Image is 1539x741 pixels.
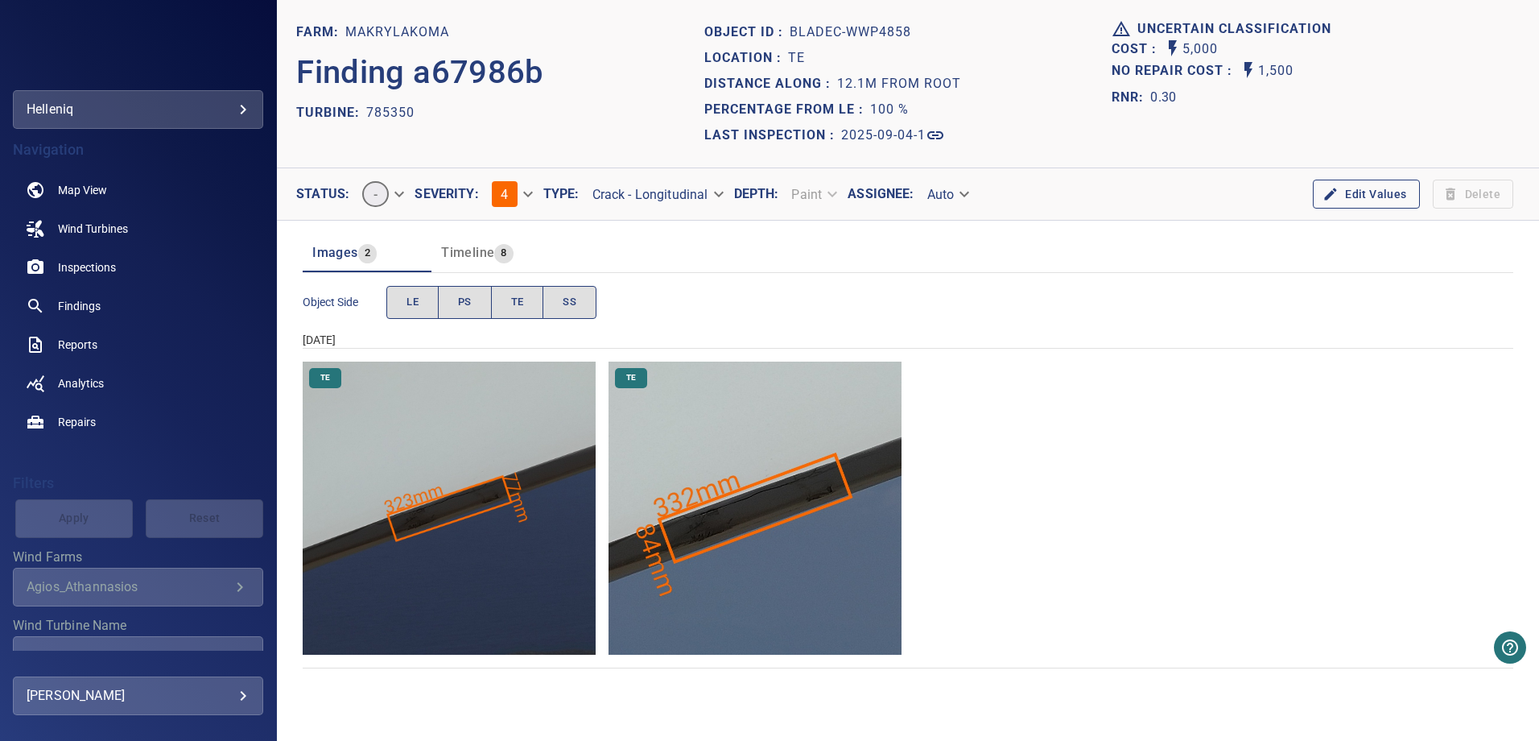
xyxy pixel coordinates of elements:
[1112,64,1239,79] h1: No Repair Cost :
[1163,39,1182,58] svg: Auto Cost
[1112,42,1163,57] h1: Cost :
[788,48,805,68] p: TE
[563,293,576,312] span: SS
[841,126,945,145] a: 2025-09-04-1
[13,551,263,564] label: Wind Farms
[13,287,263,325] a: findings noActive
[704,48,788,68] p: Location :
[13,475,263,491] h4: Filters
[704,74,837,93] p: Distance along :
[848,188,914,201] label: Assignee :
[58,259,116,275] span: Inspections
[296,103,366,122] p: TURBINE:
[704,23,790,42] p: Object ID :
[366,103,415,122] p: 785350
[511,293,524,312] span: TE
[1258,60,1294,82] p: 1,500
[27,683,250,709] div: [PERSON_NAME]
[1112,88,1150,107] h1: RNR:
[778,180,848,209] div: Paint
[1112,60,1239,82] span: Projected additional costs incurred by waiting 1 year to repair. This is a function of possible i...
[13,90,263,129] div: helleniq
[543,286,596,319] button: SS
[790,23,911,42] p: bladeC-WWP4858
[58,375,104,391] span: Analytics
[914,180,980,209] div: Auto
[58,298,101,314] span: Findings
[1313,180,1419,209] button: Edit Values
[386,286,439,319] button: LE
[303,332,1513,348] div: [DATE]
[303,362,596,655] img: Makrylakoma/785350/2025-09-04-1/2025-09-04-3/image29wp32.jpg
[13,364,263,403] a: analytics noActive
[386,286,596,319] div: objectSide
[58,221,128,237] span: Wind Turbines
[870,100,909,119] p: 100 %
[617,372,646,383] span: TE
[27,97,250,122] div: helleniq
[841,126,926,145] p: 2025-09-04-1
[13,209,263,248] a: windturbines noActive
[13,568,263,606] div: Wind Farms
[580,180,734,209] div: Crack - Longitudinal
[312,245,357,260] span: Images
[609,362,902,655] img: Makrylakoma/785350/2025-09-04-1/2025-09-04-3/image30wp33.jpg
[415,188,478,201] label: Severity :
[501,187,508,202] span: 4
[345,23,449,42] p: Makrylakoma
[13,403,263,441] a: repairs noActive
[13,171,263,209] a: map noActive
[441,245,494,260] span: Timeline
[837,74,961,93] p: 12.1m from root
[704,126,841,145] p: Last Inspection :
[58,182,107,198] span: Map View
[1239,60,1258,80] svg: Auto No Repair Cost
[27,579,230,594] div: Agios_Athannasios
[1112,85,1176,110] span: The ratio of the additional incurred cost of repair in 1 year and the cost of repairing today. Fi...
[458,293,472,312] span: PS
[58,337,97,353] span: Reports
[311,372,340,383] span: TE
[438,286,492,319] button: PS
[13,636,263,675] div: Wind Turbine Name
[1137,22,1338,37] h1: Uncertain classification
[734,188,779,201] label: Depth :
[349,175,415,213] div: -
[1150,88,1176,107] p: 0.30
[13,248,263,287] a: inspections noActive
[296,188,349,201] label: Status :
[296,48,543,97] p: Finding a67986b
[479,175,543,213] div: 4
[13,142,263,158] h4: Navigation
[58,414,96,430] span: Repairs
[296,23,345,42] p: FARM:
[364,187,387,202] span: -
[704,100,870,119] p: Percentage from LE :
[1112,39,1163,60] span: The base labour and equipment costs to repair the finding. Does not include the loss of productio...
[494,244,513,263] span: 8
[358,244,377,263] span: 2
[1182,39,1218,60] p: 5,000
[491,286,544,319] button: TE
[543,188,580,201] label: Type :
[303,294,386,310] span: Object Side
[406,293,419,312] span: LE
[13,619,263,632] label: Wind Turbine Name
[13,325,263,364] a: reports noActive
